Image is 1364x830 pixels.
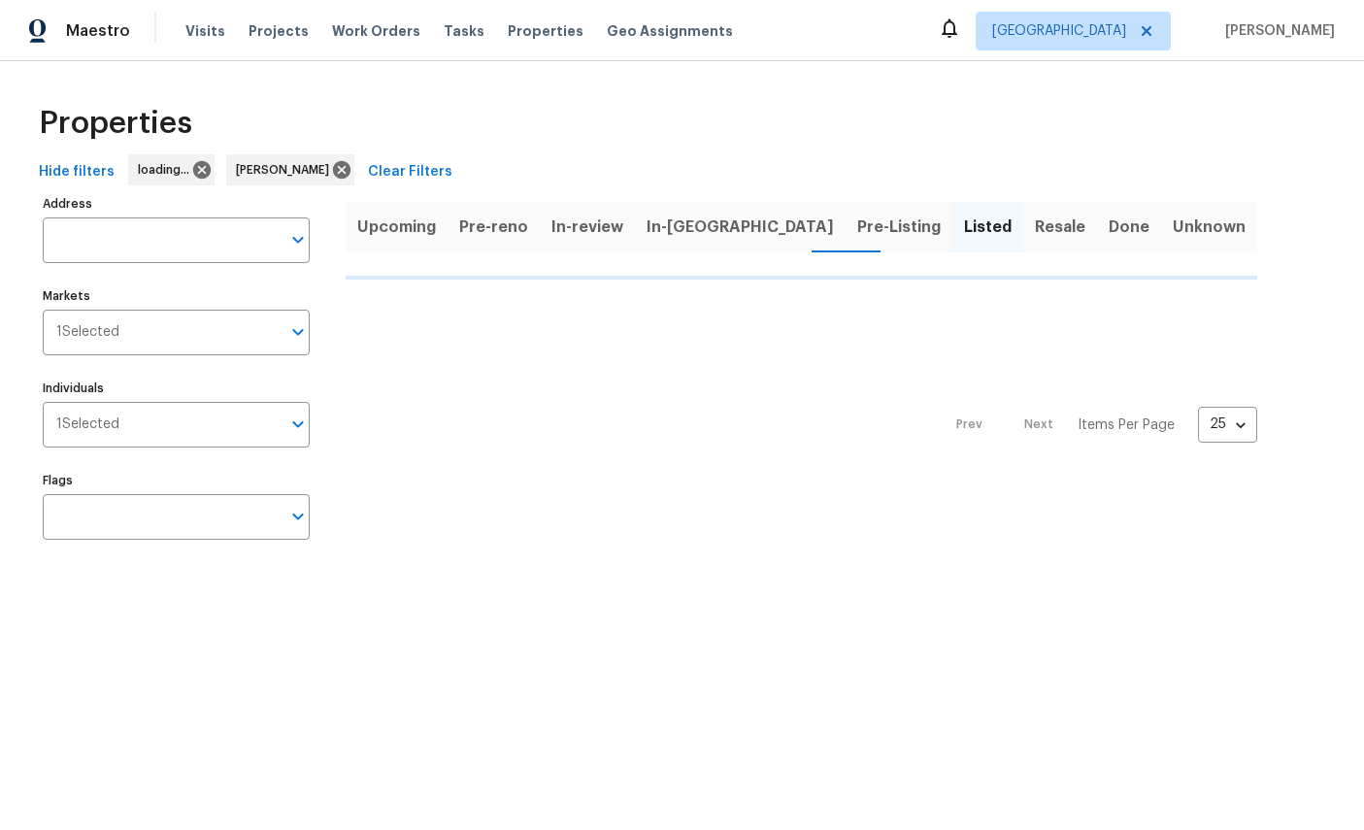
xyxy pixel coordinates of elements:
button: Hide filters [31,154,122,190]
div: [PERSON_NAME] [226,154,354,185]
button: Open [284,318,312,346]
span: Resale [1035,214,1085,241]
button: Open [284,226,312,253]
span: [PERSON_NAME] [1217,21,1335,41]
span: Unknown [1173,214,1246,241]
div: loading... [128,154,215,185]
span: 1 Selected [56,416,119,433]
span: Clear Filters [368,160,452,184]
span: Done [1109,214,1149,241]
span: In-[GEOGRAPHIC_DATA] [647,214,834,241]
span: Visits [185,21,225,41]
button: Open [284,411,312,438]
button: Open [284,503,312,530]
nav: Pagination Navigation [938,291,1257,559]
div: 25 [1198,399,1257,449]
span: Projects [249,21,309,41]
span: Pre-Listing [857,214,941,241]
span: [PERSON_NAME] [236,160,337,180]
span: 1 Selected [56,324,119,341]
span: Geo Assignments [607,21,733,41]
span: Work Orders [332,21,420,41]
label: Flags [43,475,310,486]
label: Markets [43,290,310,302]
label: Individuals [43,382,310,394]
span: Hide filters [39,160,115,184]
span: Maestro [66,21,130,41]
span: In-review [551,214,623,241]
span: Tasks [444,24,484,38]
span: Upcoming [357,214,436,241]
span: [GEOGRAPHIC_DATA] [992,21,1126,41]
p: Items Per Page [1078,415,1175,435]
label: Address [43,198,310,210]
span: Properties [39,114,192,133]
span: Pre-reno [459,214,528,241]
span: Listed [964,214,1012,241]
span: Properties [508,21,583,41]
button: Clear Filters [360,154,460,190]
span: loading... [138,160,197,180]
